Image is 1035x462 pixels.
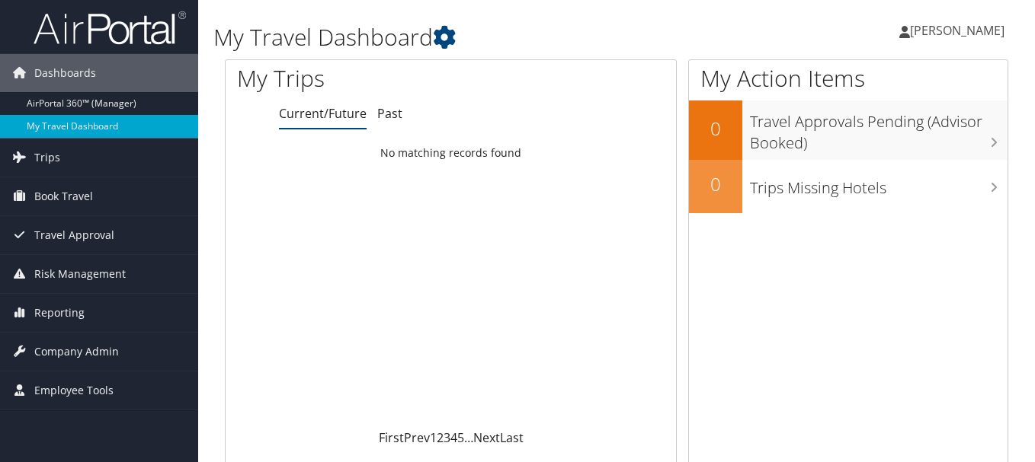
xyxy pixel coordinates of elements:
[34,216,114,254] span: Travel Approval
[379,429,404,446] a: First
[430,429,437,446] a: 1
[34,294,85,332] span: Reporting
[279,105,367,122] a: Current/Future
[689,171,742,197] h2: 0
[689,100,1008,159] a: 0Travel Approvals Pending (Advisor Booked)
[473,429,500,446] a: Next
[34,139,60,177] span: Trips
[34,371,114,409] span: Employee Tools
[750,104,1008,154] h3: Travel Approvals Pending (Advisor Booked)
[377,105,402,122] a: Past
[457,429,464,446] a: 5
[34,255,126,293] span: Risk Management
[34,177,93,215] span: Book Travel
[444,429,450,446] a: 3
[404,429,430,446] a: Prev
[450,429,457,446] a: 4
[34,54,96,92] span: Dashboards
[226,139,676,167] td: No matching records found
[750,170,1008,199] h3: Trips Missing Hotels
[689,62,1008,94] h1: My Action Items
[910,22,1005,39] span: [PERSON_NAME]
[464,429,473,446] span: …
[237,62,477,94] h1: My Trips
[437,429,444,446] a: 2
[689,116,742,142] h2: 0
[34,10,186,46] img: airportal-logo.png
[213,21,751,53] h1: My Travel Dashboard
[500,429,524,446] a: Last
[689,160,1008,213] a: 0Trips Missing Hotels
[34,333,119,371] span: Company Admin
[899,8,1020,53] a: [PERSON_NAME]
